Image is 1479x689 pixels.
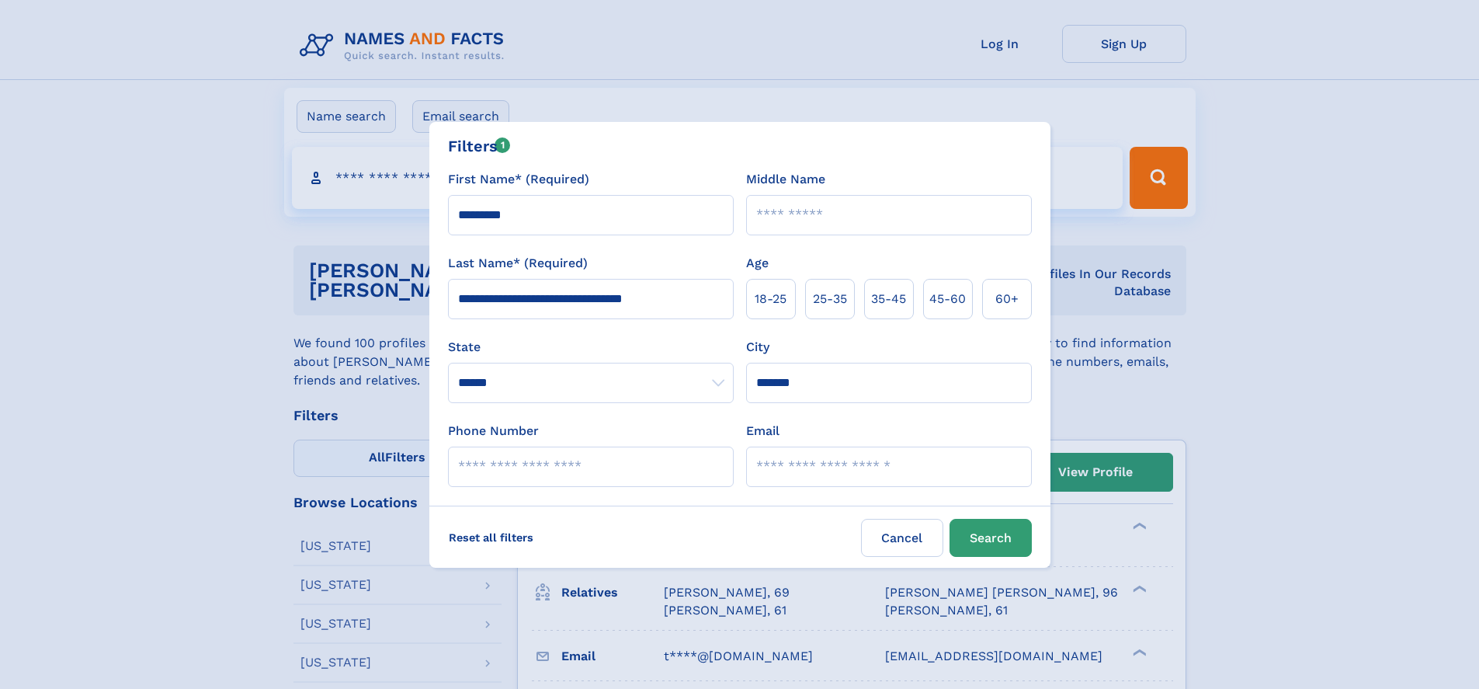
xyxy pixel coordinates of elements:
label: Cancel [861,519,943,557]
label: Phone Number [448,422,539,440]
label: State [448,338,734,357]
span: 18‑25 [755,290,786,308]
span: 35‑45 [871,290,906,308]
span: 25‑35 [813,290,847,308]
label: First Name* (Required) [448,170,589,189]
button: Search [950,519,1032,557]
span: 45‑60 [929,290,966,308]
label: Reset all filters [439,519,543,556]
label: Middle Name [746,170,825,189]
label: Last Name* (Required) [448,254,588,273]
label: Age [746,254,769,273]
label: City [746,338,769,357]
span: 60+ [995,290,1019,308]
label: Email [746,422,779,440]
div: Filters [448,134,511,158]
